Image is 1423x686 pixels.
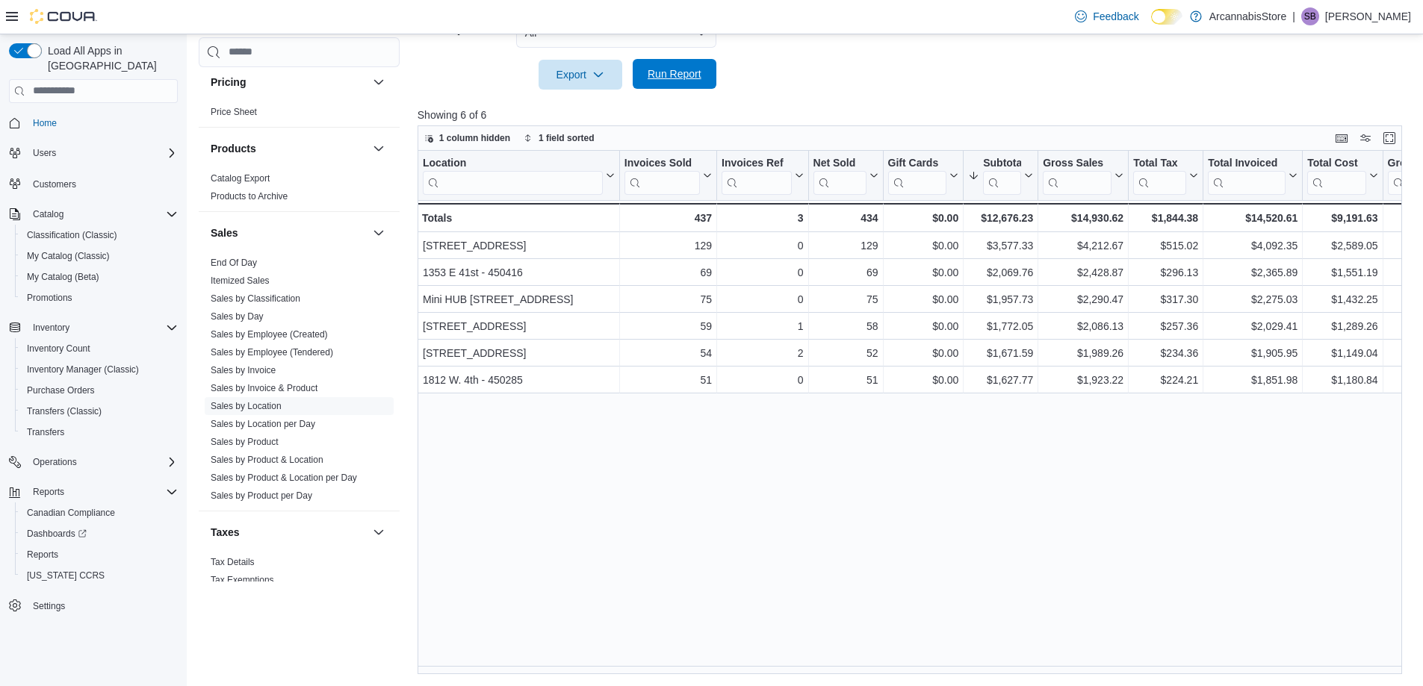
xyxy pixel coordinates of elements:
[211,141,256,156] h3: Products
[211,574,274,586] span: Tax Exemptions
[211,525,367,540] button: Taxes
[3,112,184,134] button: Home
[211,418,315,430] span: Sales by Location per Day
[3,595,184,617] button: Settings
[418,107,1413,122] p: Showing 6 of 6
[1304,7,1316,25] span: SB
[27,596,178,615] span: Settings
[211,365,276,375] a: Sales by Invoice
[27,271,99,283] span: My Catalog (Beta)
[722,344,803,362] div: 2
[887,157,946,171] div: Gift Cards
[722,264,803,281] div: 0
[27,144,178,162] span: Users
[211,293,300,304] a: Sales by Classification
[1307,157,1377,195] button: Total Cost
[21,504,178,522] span: Canadian Compliance
[1209,7,1287,25] p: ArcannabisStore
[813,237,878,255] div: 129
[211,106,257,118] span: Price Sheet
[1133,290,1198,308] div: $317.30
[211,173,270,184] a: Catalog Export
[211,383,317,393] a: Sales by Invoice & Product
[1307,264,1377,281] div: $1,551.19
[211,328,328,340] span: Sales by Employee (Created)
[1208,157,1298,195] button: Total Invoiced
[722,209,803,227] div: 3
[3,317,184,338] button: Inventory
[27,453,178,471] span: Operations
[211,556,255,568] span: Tax Details
[370,140,388,158] button: Products
[15,544,184,565] button: Reports
[211,419,315,429] a: Sales by Location per Day
[27,426,64,438] span: Transfers
[548,60,613,90] span: Export
[370,224,388,242] button: Sales
[423,344,615,362] div: [STREET_ADDRESS]
[1307,209,1377,227] div: $9,191.63
[624,290,712,308] div: 75
[518,129,601,147] button: 1 field sorted
[1307,157,1365,195] div: Total Cost
[624,344,712,362] div: 54
[27,229,117,241] span: Classification (Classic)
[1043,290,1123,308] div: $2,290.47
[15,246,184,266] button: My Catalog (Classic)
[887,264,958,281] div: $0.00
[21,546,64,564] a: Reports
[887,317,958,335] div: $0.00
[211,258,257,268] a: End Of Day
[1307,344,1377,362] div: $1,149.04
[211,107,257,117] a: Price Sheet
[21,361,145,378] a: Inventory Manager (Classic)
[211,257,257,269] span: End Of Day
[1133,264,1198,281] div: $296.13
[27,144,62,162] button: Users
[15,422,184,443] button: Transfers
[15,380,184,401] button: Purchase Orders
[813,317,878,335] div: 58
[27,570,105,581] span: [US_STATE] CCRS
[211,275,270,286] a: Itemized Sales
[1133,209,1198,227] div: $1,844.38
[21,268,105,286] a: My Catalog (Beta)
[211,454,323,466] span: Sales by Product & Location
[211,190,288,202] span: Products to Archive
[624,157,700,195] div: Invoices Sold
[33,322,69,334] span: Inventory
[1208,157,1286,195] div: Total Invoiced
[1208,290,1298,308] div: $2,275.03
[21,504,121,522] a: Canadian Compliance
[21,247,116,265] a: My Catalog (Classic)
[624,237,712,255] div: 129
[21,361,178,378] span: Inventory Manager (Classic)
[33,456,77,468] span: Operations
[21,423,178,441] span: Transfers
[887,371,958,389] div: $0.00
[423,157,603,171] div: Location
[1133,317,1198,335] div: $257.36
[33,147,56,159] span: Users
[983,157,1021,195] div: Subtotal
[211,347,333,358] a: Sales by Employee (Tendered)
[813,264,878,281] div: 69
[211,490,312,501] a: Sales by Product per Day
[539,132,595,144] span: 1 field sorted
[27,175,82,193] a: Customers
[983,157,1021,171] div: Subtotal
[968,317,1033,335] div: $1,772.05
[1325,7,1411,25] p: [PERSON_NAME]
[1093,9,1138,24] span: Feedback
[1333,129,1351,147] button: Keyboard shortcuts
[887,157,958,195] button: Gift Cards
[211,346,333,358] span: Sales by Employee (Tendered)
[27,114,63,132] a: Home
[722,157,791,195] div: Invoices Ref
[9,106,178,655] nav: Complex example
[968,344,1033,362] div: $1,671.59
[1208,264,1298,281] div: $2,365.89
[21,546,178,564] span: Reports
[27,549,58,561] span: Reports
